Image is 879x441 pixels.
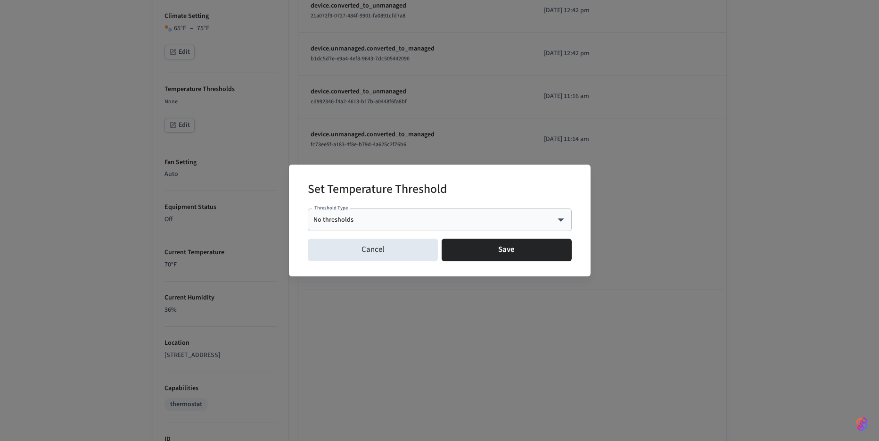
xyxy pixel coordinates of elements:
h2: Set Temperature Threshold [308,176,447,205]
div: No thresholds [313,215,566,225]
button: Cancel [308,239,438,261]
label: Threshold Type [314,204,348,211]
img: SeamLogoGradient.69752ec5.svg [856,416,868,432]
button: Save [442,239,572,261]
